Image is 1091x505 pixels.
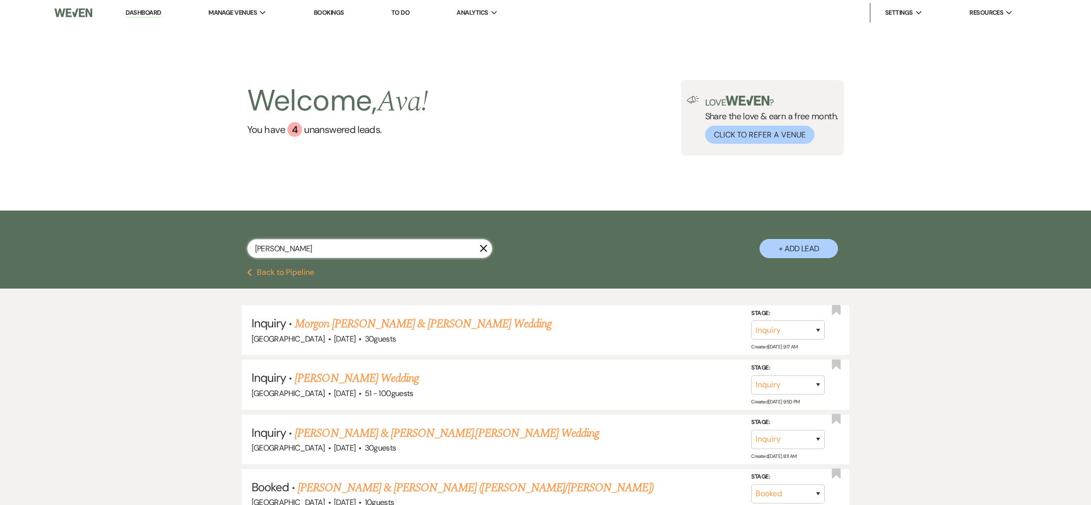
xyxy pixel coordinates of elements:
a: Dashboard [126,8,161,18]
span: Inquiry [252,370,286,385]
span: Inquiry [252,316,286,331]
span: Ava ! [377,79,428,124]
span: [GEOGRAPHIC_DATA] [252,388,325,399]
button: Back to Pipeline [247,268,314,276]
input: Search by name, event date, email address or phone number [247,239,492,258]
span: [DATE] [334,388,355,399]
span: [GEOGRAPHIC_DATA] [252,334,325,344]
img: loud-speaker-illustration.svg [687,96,699,104]
span: Created: [DATE] 9:50 PM [751,398,799,404]
span: Booked [252,479,289,495]
a: [PERSON_NAME] Wedding [295,370,419,387]
span: Created: [DATE] 9:17 AM [751,344,797,350]
a: Morgon [PERSON_NAME] & [PERSON_NAME] Wedding [295,315,552,333]
span: 51 - 100 guests [365,388,413,399]
img: Weven Logo [54,2,92,23]
a: To Do [391,8,409,17]
span: 30 guests [365,443,396,453]
a: You have 4 unanswered leads. [247,122,428,137]
a: [PERSON_NAME] & [PERSON_NAME].[PERSON_NAME] Wedding [295,425,599,442]
span: Settings [885,8,913,18]
a: Bookings [314,8,344,17]
span: 30 guests [365,334,396,344]
span: [DATE] [334,334,355,344]
p: Love ? [705,96,838,107]
label: Stage: [751,472,825,482]
label: Stage: [751,363,825,373]
button: + Add Lead [760,239,838,258]
div: 4 [287,122,302,137]
span: Resources [969,8,1003,18]
h2: Welcome, [247,80,428,122]
a: [PERSON_NAME] & [PERSON_NAME] ([PERSON_NAME]/[PERSON_NAME]) [298,479,653,497]
span: Created: [DATE] 8:11 AM [751,453,796,459]
span: [DATE] [334,443,355,453]
img: weven-logo-green.svg [726,96,769,106]
span: Inquiry [252,425,286,440]
span: [GEOGRAPHIC_DATA] [252,443,325,453]
span: Analytics [457,8,488,18]
div: Share the love & earn a free month. [699,96,838,144]
span: Manage Venues [208,8,257,18]
label: Stage: [751,308,825,319]
label: Stage: [751,417,825,428]
button: Click to Refer a Venue [705,126,814,144]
